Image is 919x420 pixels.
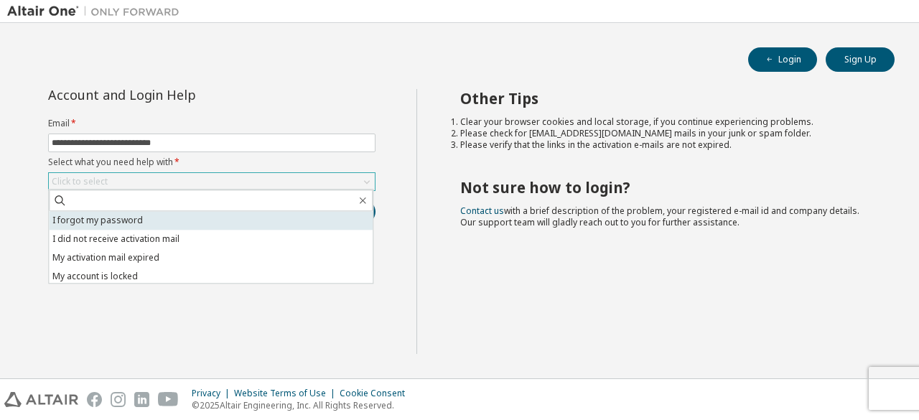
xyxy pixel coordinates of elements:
[460,205,504,217] a: Contact us
[192,388,234,399] div: Privacy
[340,388,414,399] div: Cookie Consent
[4,392,78,407] img: altair_logo.svg
[134,392,149,407] img: linkedin.svg
[460,205,859,228] span: with a brief description of the problem, your registered e-mail id and company details. Our suppo...
[460,116,869,128] li: Clear your browser cookies and local storage, if you continue experiencing problems.
[48,157,375,168] label: Select what you need help with
[460,178,869,197] h2: Not sure how to login?
[234,388,340,399] div: Website Terms of Use
[460,139,869,151] li: Please verify that the links in the activation e-mails are not expired.
[49,211,373,230] li: I forgot my password
[48,89,310,101] div: Account and Login Help
[748,47,817,72] button: Login
[192,399,414,411] p: © 2025 Altair Engineering, Inc. All Rights Reserved.
[7,4,187,19] img: Altair One
[48,118,375,129] label: Email
[460,128,869,139] li: Please check for [EMAIL_ADDRESS][DOMAIN_NAME] mails in your junk or spam folder.
[826,47,895,72] button: Sign Up
[52,176,108,187] div: Click to select
[158,392,179,407] img: youtube.svg
[111,392,126,407] img: instagram.svg
[87,392,102,407] img: facebook.svg
[49,173,375,190] div: Click to select
[460,89,869,108] h2: Other Tips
